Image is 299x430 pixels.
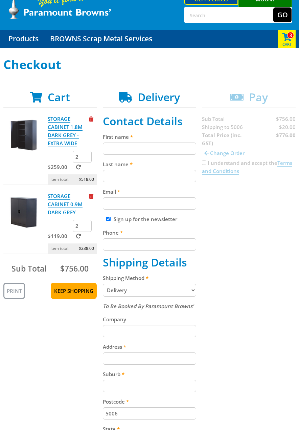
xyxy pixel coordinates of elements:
p: $259.00 [48,163,72,171]
a: STORAGE CABINET 0.9M DARK GREY [48,193,83,216]
a: Remove from cart [89,193,93,199]
label: Company [103,315,196,323]
button: Go [273,7,292,22]
input: Please enter your suburb. [103,380,196,392]
label: First name [103,133,196,141]
h2: Shipping Details [103,256,196,269]
span: Delivery [138,90,180,104]
input: Please enter your email address. [103,197,196,210]
label: Address [103,343,196,351]
label: Email [103,188,196,196]
a: Go to the Products page [3,30,44,48]
a: Print [3,283,25,299]
span: $238.00 [79,243,94,254]
input: Please enter your postcode. [103,407,196,420]
a: Go to the BROWNS Scrap Metal Services page [45,30,157,48]
em: To Be Booked By Paramount Browns' [103,303,194,309]
p: Item total: [48,174,97,185]
input: Please enter your first name. [103,143,196,155]
p: Item total: [48,243,97,254]
h2: Contact Details [103,115,196,128]
input: Please enter your telephone number. [103,238,196,251]
label: Postcode [103,397,196,406]
span: 3 [287,32,294,39]
label: Phone [103,229,196,237]
a: Keep Shopping [51,283,97,299]
label: Sign up for the newsletter [114,216,177,222]
p: $119.00 [48,232,72,240]
a: Remove from cart [89,115,93,122]
input: Please enter your address. [103,352,196,365]
label: Last name [103,160,196,168]
a: STORAGE CABINET 1.8M DARK GREY - EXTRA WIDE [48,115,83,147]
label: Shipping Method [103,274,196,282]
input: Search [185,7,273,22]
span: Sub Total [11,263,46,274]
span: $518.00 [79,174,94,185]
div: Cart [278,30,296,48]
img: STORAGE CABINET 0.9M DARK GREY [3,192,44,233]
span: $756.00 [60,263,89,274]
input: Please enter your last name. [103,170,196,182]
select: Please select a shipping method. [103,284,196,297]
span: Cart [48,90,70,104]
h1: Checkout [3,58,296,71]
img: STORAGE CABINET 1.8M DARK GREY - EXTRA WIDE [3,115,44,155]
label: Suburb [103,370,196,378]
